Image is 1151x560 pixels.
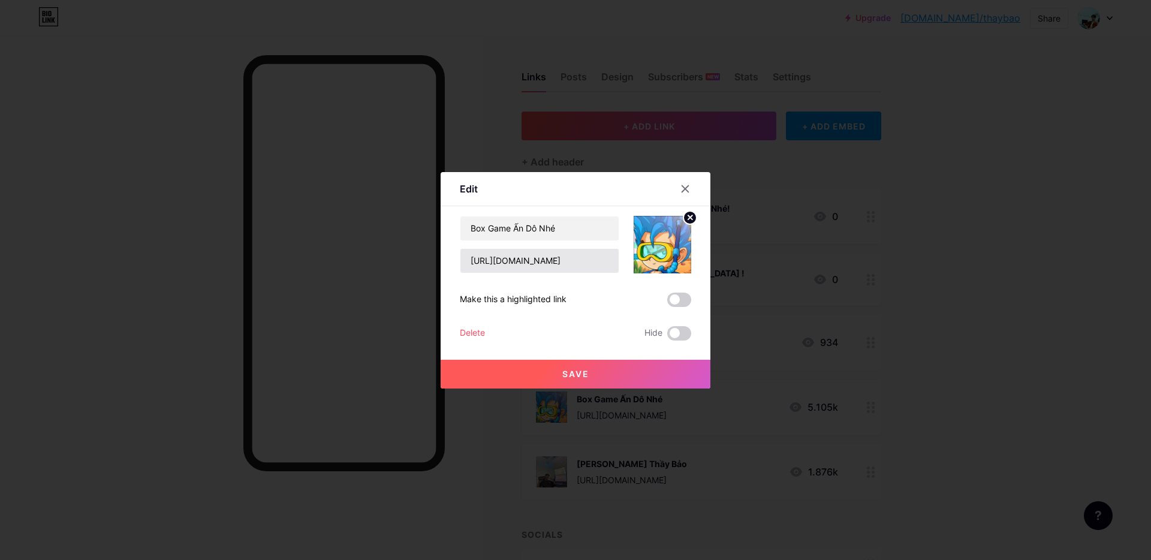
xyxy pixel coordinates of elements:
img: link_thumbnail [634,216,691,273]
div: Edit [460,182,478,196]
input: Title [460,216,619,240]
input: URL [460,249,619,273]
div: Delete [460,326,485,341]
span: Hide [644,326,662,341]
div: Make this a highlighted link [460,293,567,307]
span: Save [562,369,589,379]
button: Save [441,360,710,389]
